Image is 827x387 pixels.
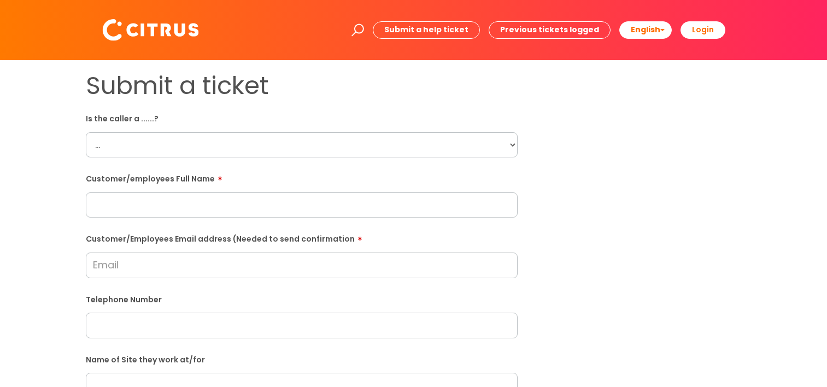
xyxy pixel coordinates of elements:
label: Is the caller a ......? [86,112,518,124]
b: Login [692,24,714,35]
a: Login [681,21,725,38]
a: Previous tickets logged [489,21,611,38]
label: Name of Site they work at/for [86,353,518,365]
label: Customer/Employees Email address (Needed to send confirmation [86,231,518,244]
label: Telephone Number [86,293,518,304]
h1: Submit a ticket [86,71,518,101]
label: Customer/employees Full Name [86,171,518,184]
a: Submit a help ticket [373,21,480,38]
span: English [631,24,660,35]
input: Email [86,253,518,278]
